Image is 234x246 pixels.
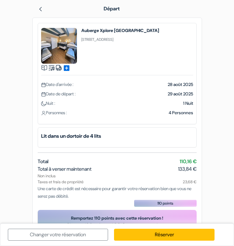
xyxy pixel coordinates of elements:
span: Date d'arrivée : [41,82,73,87]
span: Total [38,158,48,165]
img: calendar.svg [41,83,46,87]
img: calendar.svg [41,92,46,97]
small: [STREET_ADDRESS] [81,37,113,42]
div: Non inclus Taxes et frais de propriété [38,173,197,185]
div: Total à verser maintenant [38,165,197,173]
img: moon.svg [41,101,46,106]
img: music.svg [48,65,55,71]
b: Lit dans un dortoir de 4 lits [41,132,193,140]
span: Date de départ : [41,91,76,97]
span: Une carte de crédit est nécessaire pour garantir votre réservation bien que vous ne serez pas déb... [38,186,191,199]
img: truck.svg [56,65,62,71]
span: Personnes : [41,110,67,115]
img: book.svg [41,65,47,71]
a: add_box [63,64,70,71]
h4: Auberge Xplore [GEOGRAPHIC_DATA] [81,28,159,33]
span: 28 août 2025 [168,82,193,87]
span: 110,16 € [180,158,197,165]
span: Chaque 100 points = 1,00 € en cartes-cadeaux [66,222,168,229]
span: Remportez 110 points avec cette réservation ! [66,215,168,222]
span: 1 Nuit [183,100,193,106]
img: user_icon.svg [41,111,46,115]
span: 110 points [157,201,173,206]
span: 29 août 2025 [168,91,193,97]
span: 133,84 € [178,165,197,173]
span: 23,68 € [183,179,197,185]
img: left_arrow.svg [38,7,43,12]
span: Départ [104,5,120,12]
span: Nuit : [41,100,55,106]
span: add_box [63,64,70,72]
a: Changer votre réservation [8,229,108,241]
span: 4 Personnes [169,110,193,115]
a: Réserver [114,229,214,241]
